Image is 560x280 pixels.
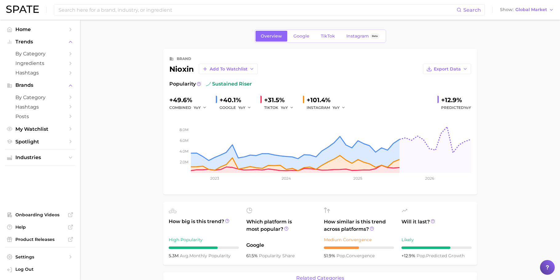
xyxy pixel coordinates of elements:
tspan: 2024 [281,176,291,181]
span: by Category [15,51,65,57]
a: InstagramBeta [341,31,385,42]
span: Google [246,242,316,249]
a: Hashtags [5,68,75,78]
button: Add to Watchlist [199,64,258,74]
img: sustained riser [206,82,211,86]
a: Log out. Currently logged in with e-mail jenny.zeng@spate.nyc. [5,265,75,275]
span: 61.5% [246,253,259,258]
span: 51.9% [324,253,336,258]
div: GOOGLE [220,104,256,111]
abbr: average [180,253,189,258]
button: Industries [5,153,75,162]
abbr: popularity index [417,253,426,258]
span: Search [463,7,481,13]
button: Export Data [423,64,471,74]
span: convergence [336,253,375,258]
span: Log Out [15,266,70,272]
a: by Category [5,49,75,58]
button: YoY [332,104,346,111]
tspan: 2025 [353,176,362,181]
span: by Category [15,94,65,100]
span: Which platform is most popular? [246,218,316,238]
input: Search here for a brand, industry, or ingredient [58,5,457,15]
span: Popularity [169,80,196,88]
div: brand [177,55,191,62]
span: YoY [464,105,471,110]
a: Ingredients [5,58,75,68]
span: Export Data [434,66,461,72]
span: Show [500,8,514,11]
span: Beta [372,34,378,39]
div: 7 / 10 [169,246,239,249]
span: monthly popularity [180,253,231,258]
span: Industries [15,155,65,160]
a: TikTok [316,31,340,42]
span: Posts [15,114,65,119]
div: TIKTOK [264,104,298,111]
span: Help [15,224,65,230]
span: Home [15,26,65,32]
span: Onboarding Videos [15,212,65,218]
span: TikTok [321,34,335,39]
div: +12.9% [441,95,471,105]
button: Brands [5,81,75,90]
div: Medium Convergence [324,236,394,243]
span: Add to Watchlist [210,66,248,72]
span: Global Market [515,8,547,11]
a: Onboarding Videos [5,210,75,219]
div: 7 / 10 [401,246,472,249]
span: popularity share [259,253,295,258]
div: INSTAGRAM [307,104,350,111]
div: 5 / 10 [324,246,394,249]
span: Product Releases [15,237,65,242]
span: Spotlight [15,139,65,145]
span: Brands [15,82,65,88]
a: Posts [5,112,75,121]
a: Hashtags [5,102,75,112]
span: Predicted [441,104,471,111]
span: Settings [15,254,65,260]
span: YoY [332,105,340,110]
div: Likely [401,236,472,243]
span: Trends [15,39,65,45]
span: YoY [194,105,201,110]
div: High Popularity [169,236,239,243]
span: Google [293,34,309,39]
button: YoY [238,104,252,111]
span: Instagram [346,34,369,39]
a: My Watchlist [5,124,75,134]
div: +49.6% [169,95,211,105]
span: How similar is this trend across platforms? [324,218,394,233]
a: Overview [256,31,287,42]
span: YoY [281,105,288,110]
a: by Category [5,93,75,102]
div: +101.4% [307,95,350,105]
span: Ingredients [15,60,65,66]
span: Overview [261,34,282,39]
a: Help [5,222,75,232]
img: SPATE [6,6,39,13]
button: YoY [281,104,294,111]
span: YoY [238,105,245,110]
span: My Watchlist [15,126,65,132]
button: ShowGlobal Market [498,6,555,14]
div: +40.1% [220,95,256,105]
abbr: popularity index [336,253,346,258]
a: Settings [5,252,75,262]
span: predicted growth [417,253,465,258]
a: Spotlight [5,137,75,146]
button: YoY [194,104,207,111]
span: 5.3m [169,253,180,258]
tspan: 2026 [425,176,434,181]
div: +31.5% [264,95,298,105]
button: Trends [5,37,75,46]
span: How big is this trend? [169,218,239,233]
span: sustained riser [206,80,252,88]
span: Hashtags [15,104,65,110]
a: Home [5,25,75,34]
span: Will it last? [401,218,472,233]
a: Google [288,31,315,42]
tspan: 2023 [210,176,219,181]
span: Hashtags [15,70,65,76]
a: Product Releases [5,235,75,244]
